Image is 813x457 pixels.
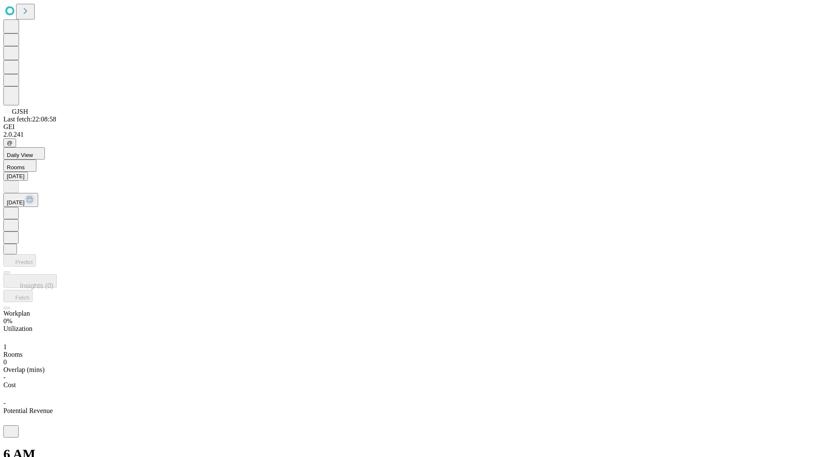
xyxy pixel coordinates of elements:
span: Potential Revenue [3,407,53,414]
button: Fetch [3,290,33,302]
span: - [3,399,6,407]
div: GEI [3,123,810,131]
span: Overlap (mins) [3,366,44,373]
span: Workplan [3,310,30,317]
span: [DATE] [7,199,25,206]
button: Predict [3,254,36,267]
button: [DATE] [3,193,38,207]
span: Utilization [3,325,32,332]
button: Insights (0) [3,274,57,288]
span: @ [7,140,13,146]
button: @ [3,138,16,147]
span: Last fetch: 22:08:58 [3,116,56,123]
span: Rooms [3,351,22,358]
button: Rooms [3,160,36,172]
span: 0 [3,358,7,366]
div: 2.0.241 [3,131,810,138]
span: Cost [3,381,16,388]
button: Daily View [3,147,45,160]
span: - [3,374,6,381]
span: GJSH [12,108,28,115]
span: Daily View [7,152,33,158]
span: Insights (0) [20,282,53,289]
span: 1 [3,343,7,350]
span: 0% [3,317,12,325]
span: Rooms [7,164,25,171]
button: [DATE] [3,172,28,181]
